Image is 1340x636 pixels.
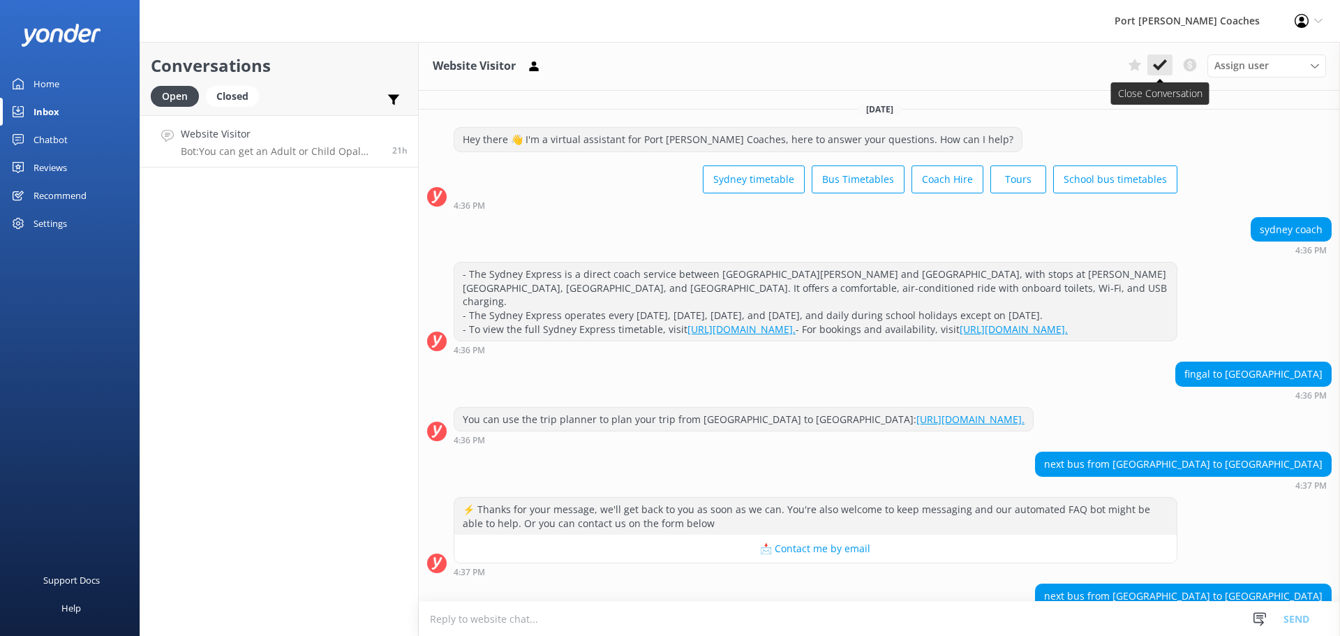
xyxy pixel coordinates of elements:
span: Assign user [1214,58,1269,73]
div: Oct 07 2025 04:36pm (UTC +11:00) Australia/Sydney [454,200,1177,210]
div: Help [61,594,81,622]
strong: 4:36 PM [454,202,485,210]
a: Closed [206,88,266,103]
img: yonder-white-logo.png [21,24,101,47]
div: next bus from [GEOGRAPHIC_DATA] to [GEOGRAPHIC_DATA] [1036,452,1331,476]
div: - The Sydney Express is a direct coach service between [GEOGRAPHIC_DATA][PERSON_NAME] and [GEOGRA... [454,262,1177,341]
div: Recommend [33,182,87,209]
div: Inbox [33,98,59,126]
a: [URL][DOMAIN_NAME]. [916,413,1025,426]
strong: 4:36 PM [1295,246,1327,255]
button: Bus Timetables [812,165,904,193]
div: Oct 07 2025 04:36pm (UTC +11:00) Australia/Sydney [1175,390,1332,400]
div: ⚡ Thanks for your message, we'll get back to you as soon as we can. You're also welcome to keep m... [454,498,1177,535]
div: Oct 07 2025 04:36pm (UTC +11:00) Australia/Sydney [1251,245,1332,255]
h3: Website Visitor [433,57,516,75]
button: School bus timetables [1053,165,1177,193]
strong: 4:36 PM [1295,392,1327,400]
div: Settings [33,209,67,237]
div: Open [151,86,199,107]
button: Coach Hire [911,165,983,193]
button: Sydney timetable [703,165,805,193]
div: Oct 07 2025 04:37pm (UTC +11:00) Australia/Sydney [1035,480,1332,490]
div: Oct 07 2025 04:37pm (UTC +11:00) Australia/Sydney [454,567,1177,577]
div: Home [33,70,59,98]
a: [URL][DOMAIN_NAME]. [687,323,796,336]
div: Assign User [1207,54,1326,77]
p: Bot: You can get an Adult or Child Opal card directly from our [PERSON_NAME] Bay office, as we ar... [181,145,382,158]
div: You can use the trip planner to plan your trip from [GEOGRAPHIC_DATA] to [GEOGRAPHIC_DATA]: [454,408,1033,431]
a: Website VisitorBot:You can get an Adult or Child Opal card directly from our [PERSON_NAME] Bay of... [140,115,418,168]
strong: 4:36 PM [454,436,485,445]
a: [URL][DOMAIN_NAME]. [960,323,1068,336]
span: [DATE] [858,103,902,115]
div: Oct 07 2025 04:36pm (UTC +11:00) Australia/Sydney [454,435,1034,445]
h4: Website Visitor [181,126,382,142]
a: Open [151,88,206,103]
div: Chatbot [33,126,68,154]
div: fingal to [GEOGRAPHIC_DATA] [1176,362,1331,386]
button: Tours [990,165,1046,193]
div: Reviews [33,154,67,182]
span: Oct 07 2025 04:56pm (UTC +11:00) Australia/Sydney [392,145,408,156]
strong: 4:37 PM [454,568,485,577]
div: Oct 07 2025 04:36pm (UTC +11:00) Australia/Sydney [454,345,1177,355]
strong: 4:37 PM [1295,482,1327,490]
button: 📩 Contact me by email [454,535,1177,563]
strong: 4:36 PM [454,346,485,355]
div: sydney coach [1251,218,1331,242]
div: Support Docs [43,566,100,594]
div: next bus from [GEOGRAPHIC_DATA] to [GEOGRAPHIC_DATA] [1036,584,1331,608]
div: Hey there 👋 I'm a virtual assistant for Port [PERSON_NAME] Coaches, here to answer your questions... [454,128,1022,151]
div: Closed [206,86,259,107]
h2: Conversations [151,52,408,79]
